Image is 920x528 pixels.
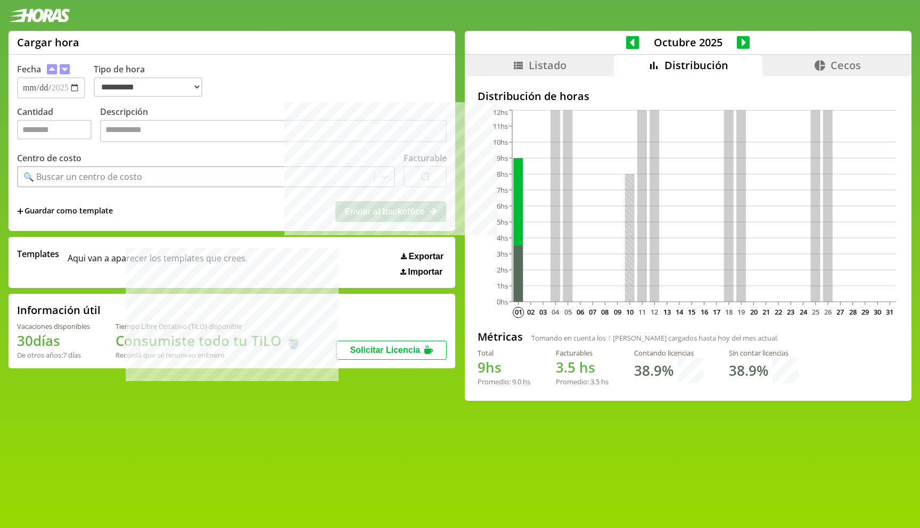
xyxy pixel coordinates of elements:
span: Listado [529,58,566,72]
span: 3.5 [556,358,576,377]
span: Exportar [408,252,443,261]
span: Aqui van a aparecer los templates que crees. [68,248,248,277]
span: 3.5 [590,377,599,386]
text: 01 [514,307,522,317]
text: 24 [799,307,807,317]
div: De otros años: 7 días [17,350,90,360]
h1: 38.9 % [729,361,768,380]
label: Tipo de hora [94,63,211,98]
span: Distribución [664,58,728,72]
label: Facturable [404,152,447,164]
span: Octubre 2025 [639,35,737,49]
tspan: 12hs [493,108,508,117]
text: 15 [688,307,695,317]
div: Tiempo Libre Optativo (TiLO) disponible [116,321,302,331]
text: 28 [849,307,856,317]
tspan: 3hs [497,249,508,259]
input: Cantidad [17,120,92,139]
textarea: Descripción [100,120,447,142]
div: Promedio: hs [478,377,530,386]
text: 30 [874,307,881,317]
span: Templates [17,248,59,260]
tspan: 6hs [497,201,508,211]
text: 21 [762,307,770,317]
label: Descripción [100,106,447,145]
tspan: 5hs [497,217,508,227]
tspan: 1hs [497,281,508,291]
tspan: 8hs [497,169,508,179]
span: +Guardar como template [17,205,113,217]
text: 05 [564,307,571,317]
div: Sin contar licencias [729,348,798,358]
button: Solicitar Licencia [336,341,447,360]
text: 25 [812,307,819,317]
text: 19 [737,307,745,317]
text: 10 [626,307,634,317]
text: 22 [775,307,782,317]
h1: 30 días [17,331,90,350]
text: 11 [638,307,646,317]
span: 9 [478,358,486,377]
text: 26 [824,307,832,317]
span: Importar [408,267,442,277]
h2: Información útil [17,303,101,317]
tspan: 0hs [497,297,508,307]
text: 04 [552,307,560,317]
b: Enero [206,350,225,360]
text: 23 [787,307,794,317]
h1: Consumiste todo tu TiLO 🍵 [116,331,302,350]
text: 06 [577,307,584,317]
text: 12 [651,307,658,317]
text: 20 [750,307,757,317]
text: 13 [663,307,671,317]
div: Promedio: hs [556,377,609,386]
span: 9.0 [512,377,521,386]
label: Fecha [17,63,41,75]
div: Facturables [556,348,609,358]
tspan: 7hs [497,185,508,195]
text: 17 [713,307,720,317]
text: 31 [886,307,893,317]
text: 08 [601,307,609,317]
tspan: 2hs [497,265,508,275]
h1: hs [478,358,530,377]
label: Centro de costo [17,152,81,164]
text: 14 [676,307,684,317]
tspan: 4hs [497,233,508,243]
h2: Métricas [478,329,523,344]
text: 27 [836,307,844,317]
h1: 38.9 % [634,361,673,380]
h2: Distribución de horas [478,89,899,103]
span: 1 [607,333,611,343]
div: Total [478,348,530,358]
span: Tomando en cuenta los [PERSON_NAME] cargados hasta hoy del mes actual. [531,333,778,343]
h1: Cargar hora [17,35,79,49]
label: Cantidad [17,106,100,145]
text: 07 [589,307,596,317]
div: Recordá que se renuevan en [116,350,302,360]
button: Exportar [398,251,447,262]
text: 16 [700,307,708,317]
span: + [17,205,23,217]
text: 29 [861,307,869,317]
div: Vacaciones disponibles [17,321,90,331]
text: 09 [613,307,621,317]
div: Contando licencias [634,348,703,358]
text: 03 [539,307,547,317]
select: Tipo de hora [94,77,202,97]
text: 02 [527,307,535,317]
tspan: 11hs [493,121,508,131]
span: Cecos [831,58,861,72]
h1: hs [556,358,609,377]
tspan: 10hs [493,137,508,147]
span: Solicitar Licencia [350,345,420,354]
text: 18 [725,307,733,317]
img: logotipo [9,9,70,22]
tspan: 9hs [497,153,508,163]
div: 🔍 Buscar un centro de costo [23,171,142,183]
